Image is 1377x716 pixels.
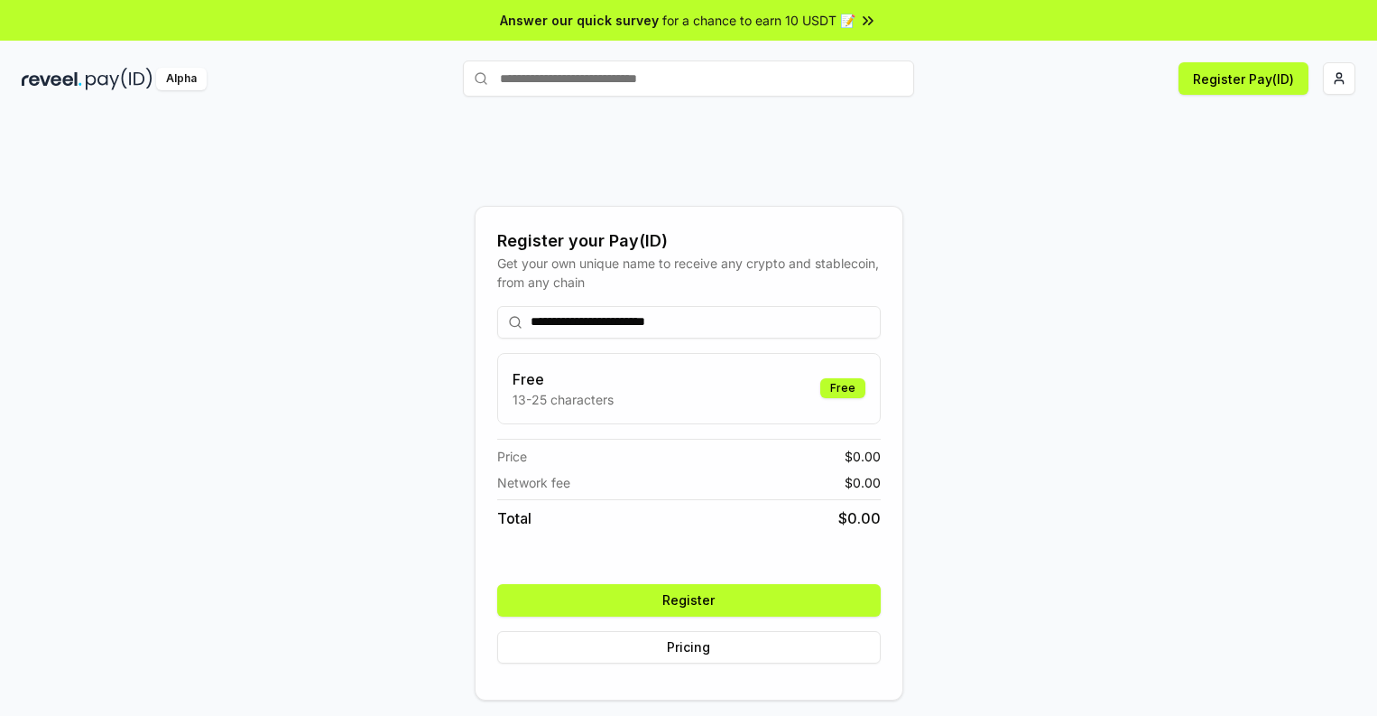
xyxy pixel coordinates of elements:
[1178,62,1308,95] button: Register Pay(ID)
[820,378,865,398] div: Free
[662,11,855,30] span: for a chance to earn 10 USDT 📝
[845,473,881,492] span: $ 0.00
[22,68,82,90] img: reveel_dark
[838,507,881,529] span: $ 0.00
[86,68,152,90] img: pay_id
[513,368,614,390] h3: Free
[513,390,614,409] p: 13-25 characters
[156,68,207,90] div: Alpha
[497,507,531,529] span: Total
[497,473,570,492] span: Network fee
[500,11,659,30] span: Answer our quick survey
[497,631,881,664] button: Pricing
[497,228,881,254] div: Register your Pay(ID)
[497,447,527,466] span: Price
[497,584,881,617] button: Register
[497,254,881,292] div: Get your own unique name to receive any crypto and stablecoin, from any chain
[845,447,881,466] span: $ 0.00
